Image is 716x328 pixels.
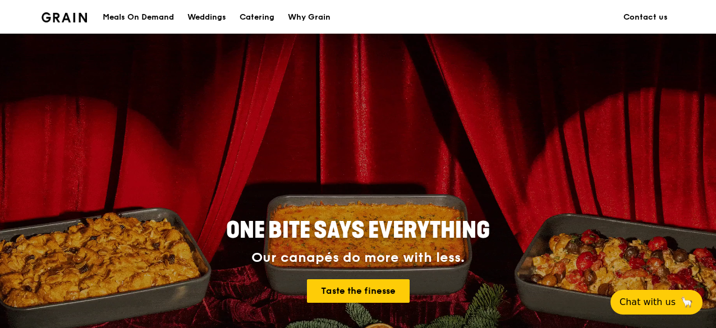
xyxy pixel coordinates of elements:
div: Meals On Demand [103,1,174,34]
a: Why Grain [281,1,337,34]
img: Grain [42,12,87,22]
div: Our canapés do more with less. [156,250,560,266]
a: Taste the finesse [307,279,410,303]
a: Catering [233,1,281,34]
span: Chat with us [619,295,676,309]
div: Weddings [187,1,226,34]
button: Chat with us🦙 [611,290,703,315]
a: Contact us [617,1,674,34]
div: Why Grain [288,1,331,34]
div: Catering [240,1,274,34]
span: 🦙 [680,295,694,309]
a: Weddings [181,1,233,34]
span: ONE BITE SAYS EVERYTHING [226,217,490,244]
